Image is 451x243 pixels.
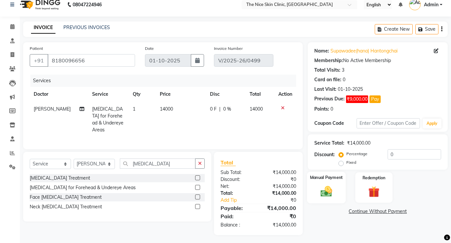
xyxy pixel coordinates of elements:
[30,203,102,210] div: Neck [MEDICAL_DATA] Treatment
[219,106,221,113] span: |
[30,75,301,87] div: Services
[30,175,90,182] div: [MEDICAL_DATA] Treatment
[274,87,296,102] th: Action
[330,48,398,54] a: Supawadee(hana) Hantongchai
[259,222,301,228] div: ₹14,000.00
[314,151,335,158] div: Discount:
[156,87,206,102] th: Price
[48,54,135,67] input: Search by Name/Mobile/Email/Code
[375,24,413,34] button: Create New
[346,151,367,157] label: Percentage
[160,106,173,112] span: 14000
[343,76,345,83] div: 0
[30,194,102,201] div: Face [MEDICAL_DATA] Treatment
[216,183,259,190] div: Net:
[346,95,368,103] span: ₹9,000.00
[259,190,301,197] div: ₹14,000.00
[250,106,263,112] span: 14000
[221,159,236,166] span: Total
[314,95,345,103] div: Previous Due:
[216,169,259,176] div: Sub Total:
[145,46,154,52] label: Date
[415,24,438,34] button: Save
[259,212,301,220] div: ₹0
[34,106,71,112] span: [PERSON_NAME]
[216,190,259,197] div: Total:
[369,95,381,103] button: Pay
[314,57,343,64] div: Membership:
[342,67,344,74] div: 3
[346,159,356,165] label: Fixed
[259,204,301,212] div: ₹14,000.00
[30,46,43,52] label: Patient
[314,57,441,64] div: No Active Membership
[216,212,259,220] div: Paid:
[216,222,259,228] div: Balance :
[259,169,301,176] div: ₹14,000.00
[365,185,383,199] img: _gift.svg
[363,175,385,181] label: Redemption
[347,140,370,147] div: ₹14,000.00
[309,208,446,215] a: Continue Without Payment
[314,48,329,54] div: Name:
[423,119,441,128] button: Apply
[314,67,340,74] div: Total Visits:
[63,24,110,30] a: PREVIOUS INVOICES
[216,176,259,183] div: Discount:
[216,197,265,204] a: Add Tip
[30,184,136,191] div: [MEDICAL_DATA] for Forehead & Undereye Areas
[31,22,55,34] a: INVOICE
[206,87,246,102] th: Disc
[30,87,88,102] th: Doctor
[129,87,156,102] th: Qty
[223,106,231,113] span: 0 %
[120,158,195,169] input: Search or Scan
[259,176,301,183] div: ₹0
[310,174,343,181] label: Manual Payment
[259,183,301,190] div: ₹14,000.00
[357,118,420,128] input: Enter Offer / Coupon Code
[214,46,243,52] label: Invoice Number
[133,106,135,112] span: 1
[92,106,123,133] span: [MEDICAL_DATA] for Forehead & Undereye Areas
[314,140,344,147] div: Service Total:
[314,86,336,93] div: Last Visit:
[314,120,357,127] div: Coupon Code
[30,54,48,67] button: +91
[330,106,333,113] div: 0
[246,87,274,102] th: Total
[216,204,259,212] div: Payable:
[265,197,301,204] div: ₹0
[317,185,336,198] img: _cash.svg
[314,106,329,113] div: Points:
[338,86,363,93] div: 01-10-2025
[88,87,129,102] th: Service
[210,106,217,113] span: 0 F
[424,1,438,8] span: Admin
[314,76,341,83] div: Card on file:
